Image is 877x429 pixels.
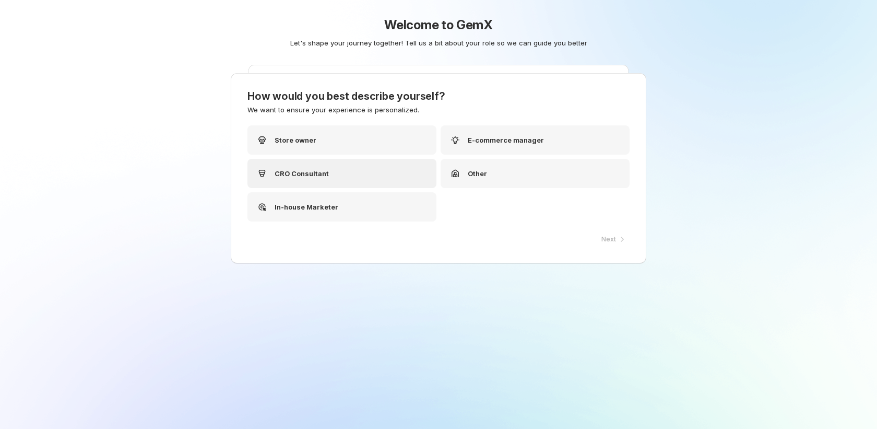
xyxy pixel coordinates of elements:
[468,168,487,179] p: Other
[247,106,419,114] span: We want to ensure your experience is personalized.
[275,202,338,212] p: In-house Marketer
[275,135,316,145] p: Store owner
[247,90,630,102] h3: How would you best describe yourself?
[191,17,686,33] h1: Welcome to GemX
[275,168,329,179] p: CRO Consultant
[468,135,544,145] p: E-commerce manager
[195,38,682,48] p: Let's shape your journey together! Tell us a bit about your role so we can guide you better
